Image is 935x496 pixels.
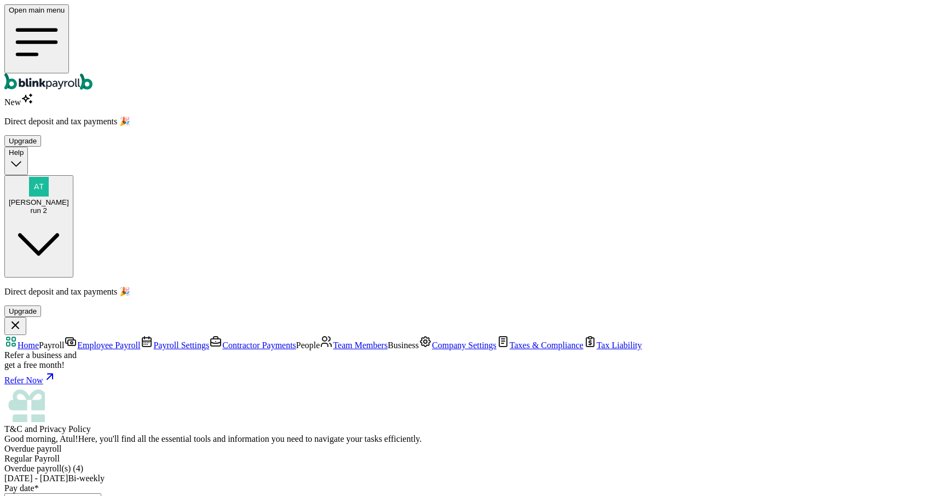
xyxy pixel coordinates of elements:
[747,378,935,496] iframe: Chat Widget
[140,341,209,350] a: Payroll Settings
[9,206,69,215] div: run 2
[4,483,39,493] span: Pay date
[4,175,73,278] button: [PERSON_NAME]run 2
[78,434,422,443] span: Here, you'll find all the essential tools and information you need to navigate your tasks efficie...
[4,286,931,297] p: Direct deposit and tax payments 🎉
[9,6,65,14] span: Open main menu
[4,335,931,434] nav: Sidebar
[388,341,419,350] span: Business
[4,424,22,434] span: T&C
[4,4,931,92] nav: Global
[9,198,69,206] span: [PERSON_NAME]
[4,116,931,126] p: Direct deposit and tax payments 🎉
[9,307,37,315] div: Upgrade
[4,424,91,434] span: and
[209,341,296,350] a: Contractor Payments
[432,341,497,350] span: Company Settings
[497,341,584,350] a: Taxes & Compliance
[39,424,91,434] span: Privacy Policy
[419,341,497,350] a: Company Settings
[153,341,209,350] span: Payroll Settings
[4,350,931,370] div: Refer a business and get a free month!
[39,341,64,350] span: Payroll
[4,135,41,147] button: Upgrade
[4,4,69,73] button: Open main menu
[597,341,642,350] span: Tax Liability
[64,341,140,350] a: Employee Payroll
[222,341,296,350] span: Contractor Payments
[18,341,39,350] span: Home
[4,464,83,473] span: Overdue payroll(s) ( 4 )
[4,97,34,107] span: New
[4,474,68,483] span: [DATE] - [DATE]
[4,444,61,453] span: Overdue payroll
[296,341,320,350] span: People
[9,148,24,157] span: Help
[68,474,105,483] span: Bi-weekly
[4,147,28,175] button: Help
[9,137,37,145] div: Upgrade
[584,341,642,350] a: Tax Liability
[77,341,140,350] span: Employee Payroll
[4,434,78,443] span: Good morning, Atul!
[4,341,39,350] a: Home
[4,305,41,317] button: Upgrade
[510,341,584,350] span: Taxes & Compliance
[320,341,388,350] a: Team Members
[333,341,388,350] span: Team Members
[4,454,60,463] span: Regular Payroll
[4,370,931,385] a: Refer Now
